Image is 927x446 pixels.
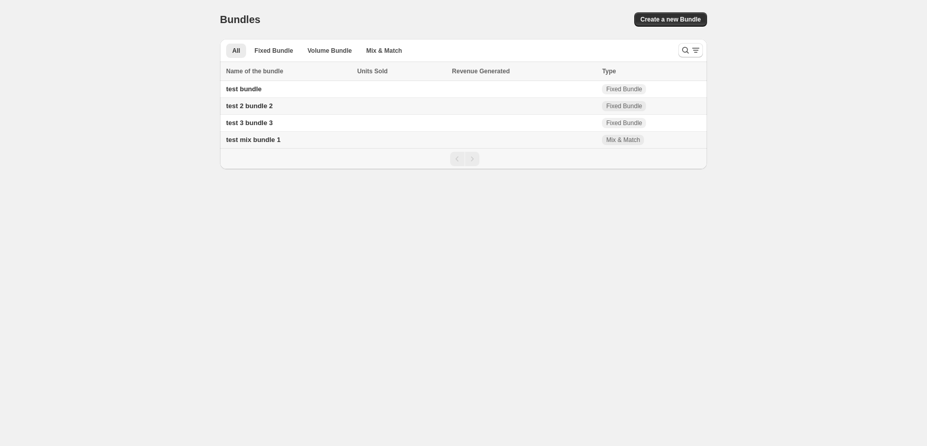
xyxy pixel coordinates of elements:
[606,136,640,144] span: Mix & Match
[226,136,280,144] span: test mix bundle 1
[602,66,701,76] div: Type
[452,66,510,76] span: Revenue Generated
[254,47,293,55] span: Fixed Bundle
[606,102,642,110] span: Fixed Bundle
[226,119,273,127] span: test 3 bundle 3
[634,12,707,27] button: Create a new Bundle
[678,43,703,57] button: Search and filter results
[232,47,240,55] span: All
[366,47,402,55] span: Mix & Match
[640,15,701,24] span: Create a new Bundle
[226,102,273,110] span: test 2 bundle 2
[606,85,642,93] span: Fixed Bundle
[308,47,352,55] span: Volume Bundle
[606,119,642,127] span: Fixed Bundle
[220,148,707,169] nav: Pagination
[357,66,398,76] button: Units Sold
[226,85,261,93] span: test bundle
[357,66,388,76] span: Units Sold
[226,66,351,76] div: Name of the bundle
[220,13,260,26] h1: Bundles
[452,66,520,76] button: Revenue Generated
